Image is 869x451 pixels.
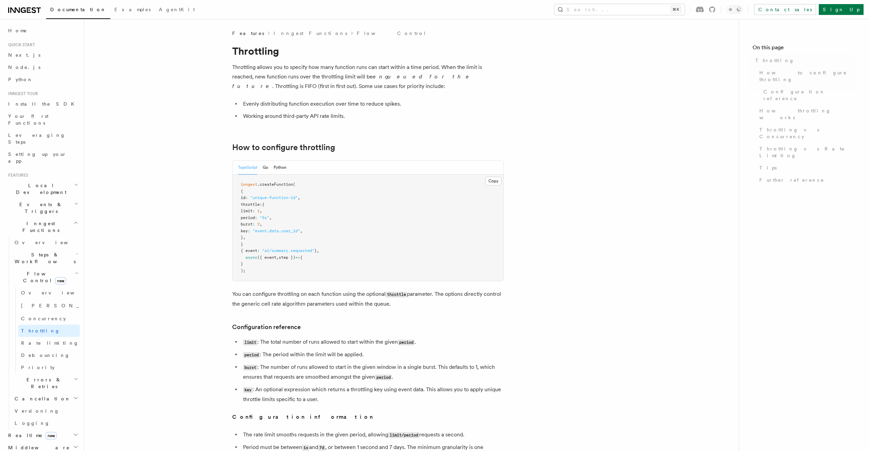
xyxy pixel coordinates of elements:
span: , [269,215,272,220]
span: Middleware [5,444,70,451]
a: Priority [18,361,80,374]
span: Quick start [5,42,35,48]
span: step }) [279,255,295,260]
code: limit [243,340,257,345]
span: Priority [21,365,55,370]
span: async [245,255,257,260]
div: Flow Controlnew [12,287,80,374]
span: { [300,255,302,260]
span: : [257,248,260,253]
a: Overview [12,236,80,249]
li: : The total number of runs allowed to start within the given . [241,337,504,347]
span: limit [241,209,253,213]
span: new [55,277,66,285]
a: Versioning [12,405,80,417]
span: [PERSON_NAME] [21,303,121,308]
span: "ai/summary.requested" [262,248,314,253]
button: Errors & Retries [12,374,80,393]
span: ({ event [257,255,276,260]
a: Node.js [5,61,80,73]
span: Steps & Workflows [12,251,76,265]
a: Examples [110,2,155,18]
span: { [262,202,264,207]
span: Local Development [5,182,74,196]
code: key [243,387,253,393]
a: Home [5,24,80,37]
code: 7d [318,445,325,451]
span: How throttling works [759,107,855,121]
span: new [45,432,57,439]
span: , [260,209,262,213]
span: Versioning [15,408,59,414]
span: => [295,255,300,260]
a: Rate limiting [18,337,80,349]
button: Events & Triggers [5,198,80,217]
span: , [243,235,245,240]
span: Python [8,77,33,82]
span: Inngest tour [5,91,38,96]
li: : The period within the limit will be applied. [241,350,504,360]
a: [PERSON_NAME] [18,299,80,312]
span: "unique-function-id" [250,195,298,200]
span: Throttling [755,57,794,64]
span: Inngest Functions [5,220,73,234]
p: You can configure throttling on each function using the optional parameter. The options directly ... [232,289,504,309]
code: period [398,340,414,345]
a: Configuration reference [232,322,301,332]
span: { [241,189,243,194]
span: : [260,202,262,207]
span: , [317,248,319,253]
span: period [241,215,255,220]
span: } [241,261,243,266]
span: Debouncing [21,353,70,358]
span: Further reference [759,177,824,183]
span: } [241,242,243,247]
a: Debouncing [18,349,80,361]
a: Throttling [753,54,855,67]
span: Tips [759,164,777,171]
code: throttle [386,292,407,297]
span: : [245,195,248,200]
span: Realtime [5,432,57,439]
code: period [243,352,260,358]
a: Concurrency [18,312,80,325]
span: Configuration reference [763,88,855,102]
li: : An optional expression which returns a throttling key using event data. This allows you to appl... [241,385,504,404]
span: AgentKit [159,7,195,12]
span: "5s" [260,215,269,220]
a: Configuration reference [761,86,855,105]
span: How to configure throttling [759,69,855,83]
span: Overview [15,240,85,245]
span: Overview [21,290,91,295]
span: Cancellation [12,395,71,402]
span: burst [241,222,253,227]
code: burst [243,365,257,371]
button: Go [263,161,268,175]
a: How to configure throttling [232,143,335,152]
li: Evenly distributing function execution over time to reduce spikes. [241,99,504,109]
span: Features [5,173,28,178]
span: .createFunction [257,182,293,187]
span: } [314,248,317,253]
a: How throttling works [757,105,855,124]
a: Logging [12,417,80,429]
span: Examples [114,7,151,12]
button: Toggle dark mode [726,5,743,14]
strong: Configuration information [232,414,373,420]
span: , [260,222,262,227]
a: Next.js [5,49,80,61]
button: Python [274,161,286,175]
button: Realtimenew [5,429,80,441]
li: Working around third-party API rate limits. [241,111,504,121]
span: ); [241,268,245,273]
p: Throttling allows you to specify how many function runs can start within a time period. When the ... [232,62,504,91]
span: , [276,255,279,260]
a: Leveraging Steps [5,129,80,148]
li: The rate limit smooths requests in the given period, allowing requests a second. [241,430,504,440]
span: Install the SDK [8,101,78,107]
span: throttle [241,202,260,207]
span: Documentation [50,7,106,12]
a: Throttling vs Concurrency [757,124,855,143]
span: "event.data.user_id" [253,229,300,233]
span: Rate limiting [21,340,79,346]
